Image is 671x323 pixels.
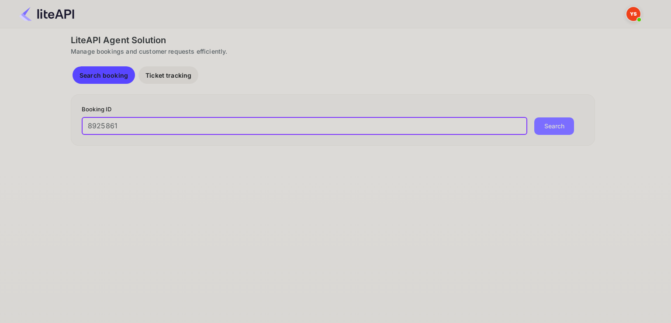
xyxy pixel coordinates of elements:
p: Ticket tracking [145,71,191,80]
button: Search [534,117,574,135]
p: Booking ID [82,105,584,114]
div: LiteAPI Agent Solution [71,34,595,47]
img: LiteAPI Logo [19,7,74,21]
p: Search booking [80,71,128,80]
input: Enter Booking ID (e.g., 63782194) [82,117,527,135]
img: Yandex Support [626,7,640,21]
div: Manage bookings and customer requests efficiently. [71,47,595,56]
